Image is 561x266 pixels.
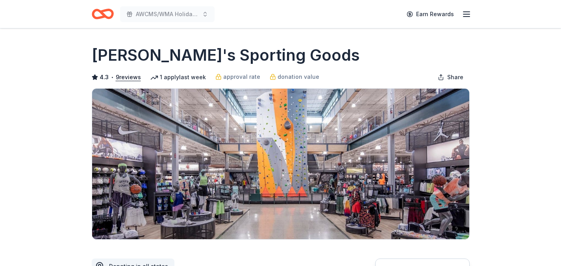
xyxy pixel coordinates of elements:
h1: [PERSON_NAME]'s Sporting Goods [92,44,360,66]
span: 4.3 [100,73,109,82]
img: Image for Dick's Sporting Goods [92,89,469,239]
button: Share [431,69,470,85]
span: donation value [278,72,319,82]
button: 9reviews [116,73,141,82]
div: 1 apply last week [150,73,206,82]
span: • [111,74,113,80]
a: approval rate [215,72,260,82]
a: donation value [270,72,319,82]
span: AWCMS/WMA Holiday Luncheon [136,9,199,19]
span: approval rate [223,72,260,82]
a: Earn Rewards [402,7,459,21]
span: Share [447,73,463,82]
a: Home [92,5,114,23]
button: AWCMS/WMA Holiday Luncheon [120,6,215,22]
